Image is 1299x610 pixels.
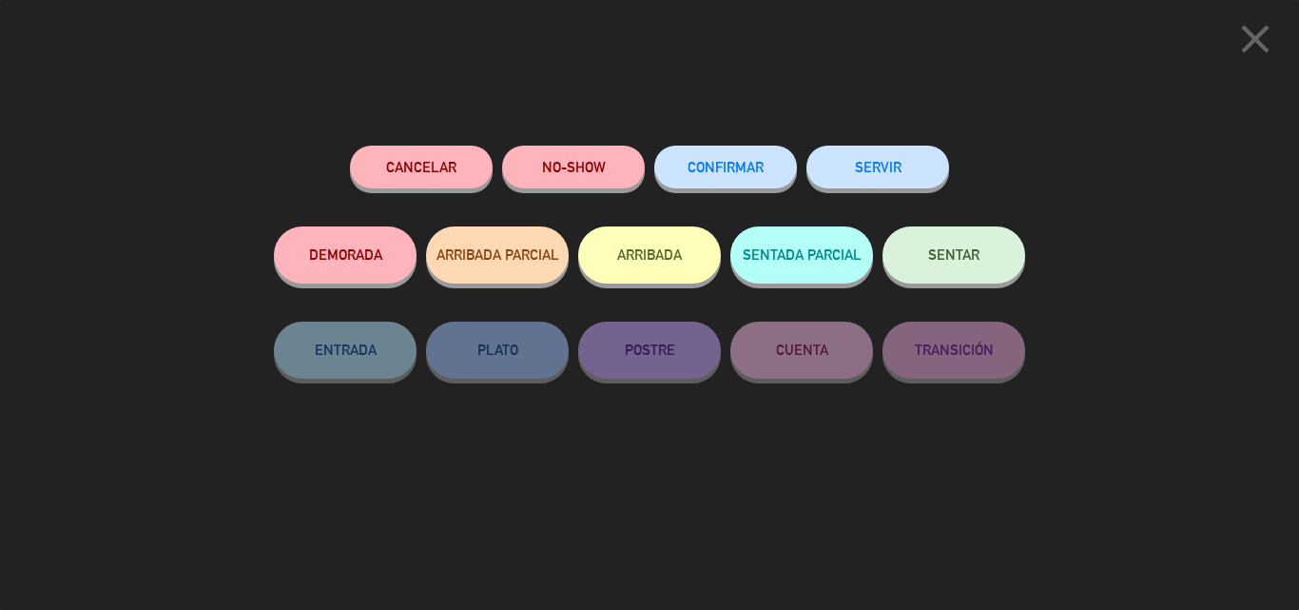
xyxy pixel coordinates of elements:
[1231,15,1279,63] i: close
[882,226,1025,284] button: SENTAR
[654,146,797,188] button: CONFIRMAR
[350,146,493,188] button: Cancelar
[578,322,721,379] button: POSTRE
[882,322,1025,379] button: TRANSICIÓN
[426,322,569,379] button: PLATO
[502,146,645,188] button: NO-SHOW
[1226,14,1285,70] button: close
[928,246,979,263] span: SENTAR
[426,226,569,284] button: ARRIBADA PARCIAL
[806,146,949,188] button: SERVIR
[578,226,721,284] button: ARRIBADA
[436,246,559,263] span: ARRIBADA PARCIAL
[730,322,873,379] button: CUENTA
[730,226,873,284] button: SENTADA PARCIAL
[688,159,764,175] span: CONFIRMAR
[274,226,417,284] button: DEMORADA
[274,322,417,379] button: ENTRADA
